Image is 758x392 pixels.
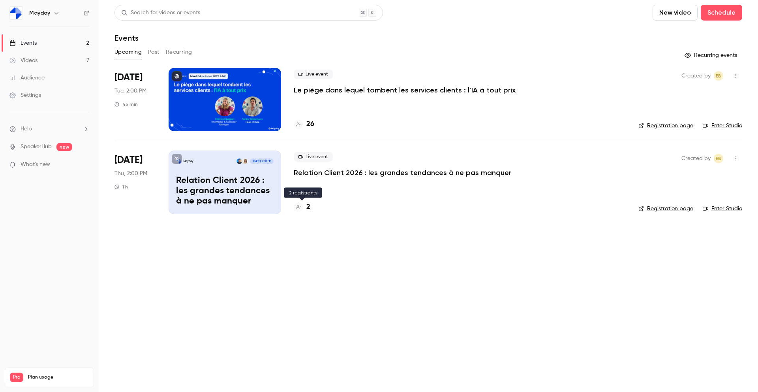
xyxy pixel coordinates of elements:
[114,154,143,166] span: [DATE]
[681,71,711,81] span: Created by
[21,160,50,169] span: What's new
[121,9,200,17] div: Search for videos or events
[184,159,193,163] p: Mayday
[166,46,192,58] button: Recurring
[294,70,333,79] span: Live event
[10,7,23,19] img: Mayday
[681,49,742,62] button: Recurring events
[294,85,516,95] a: Le piège dans lequel tombent les services clients : l’IA à tout prix
[9,125,89,133] li: help-dropdown-opener
[294,202,310,213] a: 2
[9,74,45,82] div: Audience
[306,202,310,213] h4: 2
[716,154,721,163] span: EB
[10,373,23,382] span: Pro
[9,57,38,64] div: Videos
[114,101,138,107] div: 45 min
[21,125,32,133] span: Help
[306,119,314,130] h4: 26
[114,71,143,84] span: [DATE]
[114,151,156,214] div: Nov 13 Thu, 2:00 PM (Europe/Paris)
[114,33,139,43] h1: Events
[114,170,147,177] span: Thu, 2:00 PM
[701,5,742,21] button: Schedule
[176,176,274,206] p: Relation Client 2026 : les grandes tendances à ne pas manquer
[9,39,37,47] div: Events
[114,184,128,190] div: 1 h
[21,143,52,151] a: SpeakerHub
[294,119,314,130] a: 26
[56,143,72,151] span: new
[29,9,50,17] h6: Mayday
[294,152,333,162] span: Live event
[114,68,156,131] div: Oct 14 Tue, 2:00 PM (Europe/Paris)
[703,205,742,213] a: Enter Studio
[80,161,89,168] iframe: Noticeable Trigger
[250,158,273,164] span: [DATE] 2:00 PM
[169,151,281,214] a: Relation Client 2026 : les grandes tendances à ne pas manquerMaydaySolène NassifFrançois Castro-L...
[9,91,41,99] div: Settings
[716,71,721,81] span: EB
[714,154,723,163] span: Elise Boukhechem
[114,87,146,95] span: Tue, 2:00 PM
[653,5,698,21] button: New video
[236,158,242,164] img: François Castro-Lara
[242,158,248,164] img: Solène Nassif
[703,122,742,130] a: Enter Studio
[638,205,693,213] a: Registration page
[294,168,511,177] a: Relation Client 2026 : les grandes tendances à ne pas manquer
[28,374,89,381] span: Plan usage
[148,46,159,58] button: Past
[714,71,723,81] span: Elise Boukhechem
[114,46,142,58] button: Upcoming
[681,154,711,163] span: Created by
[638,122,693,130] a: Registration page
